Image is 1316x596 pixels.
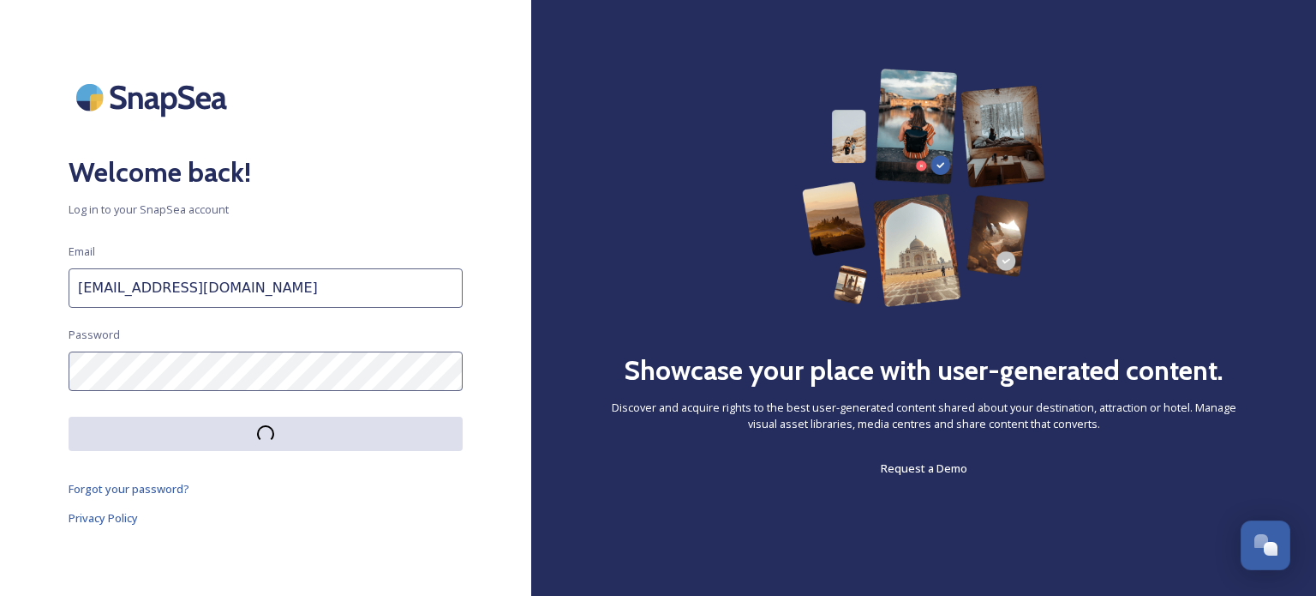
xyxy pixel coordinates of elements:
a: Request a Demo [881,458,967,479]
h2: Welcome back! [69,152,463,193]
span: Forgot your password? [69,481,189,497]
input: john.doe@snapsea.io [69,268,463,308]
span: Request a Demo [881,461,967,476]
span: Discover and acquire rights to the best user-generated content shared about your destination, att... [600,400,1247,432]
h2: Showcase your place with user-generated content. [624,350,1223,391]
button: Open Chat [1241,521,1290,570]
a: Privacy Policy [69,508,463,528]
img: SnapSea Logo [69,69,240,126]
a: Forgot your password? [69,479,463,499]
span: Email [69,244,95,260]
span: Password [69,327,120,343]
span: Privacy Policy [69,510,138,526]
img: 63b42ca75bacad526042e722_Group%20154-p-800.png [802,69,1045,307]
span: Log in to your SnapSea account [69,202,463,218]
